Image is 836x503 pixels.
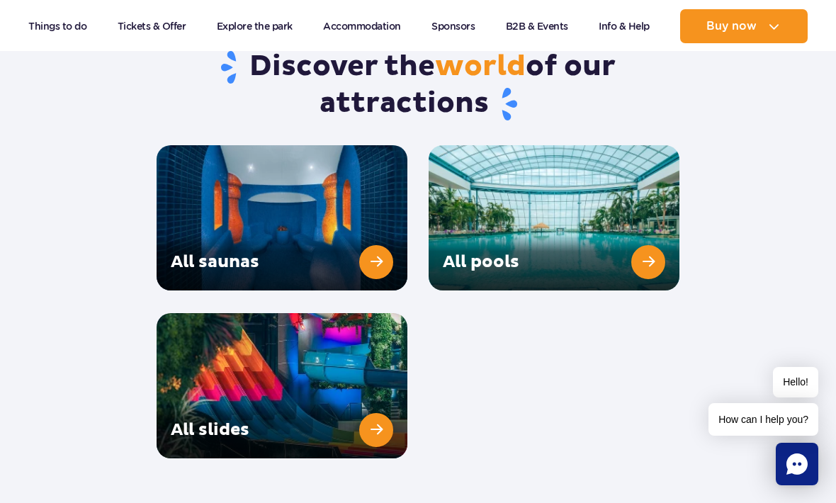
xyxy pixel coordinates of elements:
[708,403,818,436] span: How can I help you?
[599,9,650,43] a: Info & Help
[506,9,568,43] a: B2B & Events
[157,313,407,458] a: All slides
[118,9,186,43] a: Tickets & Offer
[773,367,818,397] span: Hello!
[28,9,86,43] a: Things to do
[776,443,818,485] div: Chat
[157,49,679,123] h2: Discover the of our attractions
[429,145,679,290] a: All pools
[431,9,475,43] a: Sponsors
[323,9,401,43] a: Accommodation
[435,49,526,84] span: world
[680,9,808,43] button: Buy now
[157,145,407,290] a: All saunas
[706,20,757,33] span: Buy now
[217,9,293,43] a: Explore the park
